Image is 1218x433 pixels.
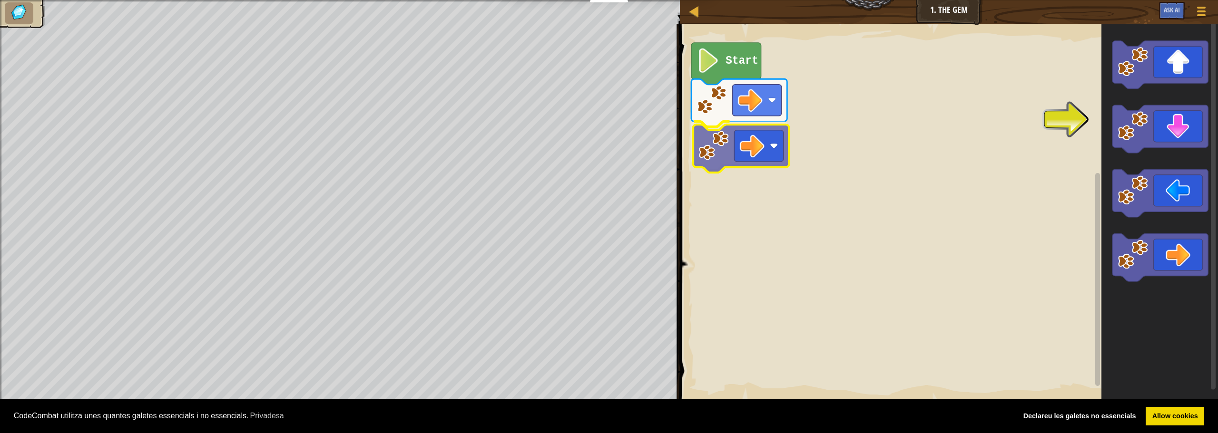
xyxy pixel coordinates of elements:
[14,409,1009,423] span: CodeCombat utilitza unes quantes galetes essencials i no essencials.
[1017,407,1142,426] a: deny cookies
[1189,2,1213,24] button: Mostrar menú del joc
[1164,5,1180,14] span: Ask AI
[677,19,1218,406] div: Espai de treball Blockly
[5,2,33,24] li: Collect the gems.
[1159,2,1185,19] button: Ask AI
[1146,407,1204,426] a: allow cookies
[726,55,758,67] text: Start
[248,409,285,423] a: learn more about cookies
